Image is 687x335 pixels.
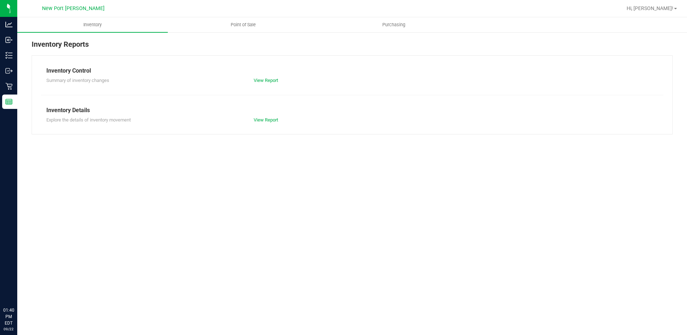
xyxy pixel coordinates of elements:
span: Summary of inventory changes [46,78,109,83]
inline-svg: Reports [5,98,13,105]
p: 01:40 PM EDT [3,307,14,326]
a: Inventory [17,17,168,32]
a: Point of Sale [168,17,318,32]
span: Point of Sale [221,22,266,28]
inline-svg: Analytics [5,21,13,28]
inline-svg: Inbound [5,36,13,43]
span: Purchasing [373,22,415,28]
div: Inventory Reports [32,39,673,55]
a: View Report [254,78,278,83]
a: View Report [254,117,278,123]
span: Hi, [PERSON_NAME]! [627,5,673,11]
span: New Port [PERSON_NAME] [42,5,105,12]
inline-svg: Inventory [5,52,13,59]
inline-svg: Retail [5,83,13,90]
div: Inventory Details [46,106,658,115]
inline-svg: Outbound [5,67,13,74]
span: Inventory [74,22,111,28]
span: Explore the details of inventory movement [46,117,131,123]
iframe: Resource center [7,277,29,299]
div: Inventory Control [46,66,658,75]
a: Purchasing [319,17,469,32]
p: 09/22 [3,326,14,332]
